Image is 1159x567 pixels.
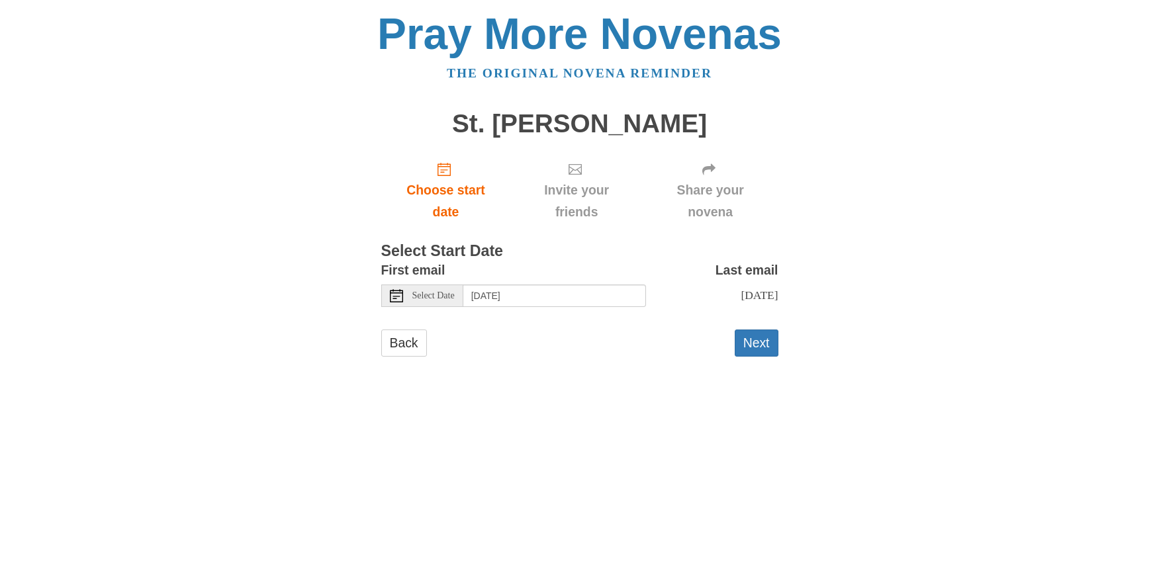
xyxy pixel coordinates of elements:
div: Click "Next" to confirm your start date first. [643,151,778,230]
span: Invite your friends [524,179,629,223]
span: Share your novena [656,179,765,223]
label: Last email [716,259,778,281]
a: Back [381,329,427,357]
h3: Select Start Date [381,243,778,260]
a: Choose start date [381,151,511,230]
h1: St. [PERSON_NAME] [381,110,778,138]
button: Next [735,329,778,357]
div: Click "Next" to confirm your start date first. [510,151,642,230]
label: First email [381,259,445,281]
a: Pray More Novenas [377,9,782,58]
a: The original novena reminder [447,66,712,80]
span: Select Date [412,291,455,300]
span: Choose start date [394,179,498,223]
span: [DATE] [741,288,778,302]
